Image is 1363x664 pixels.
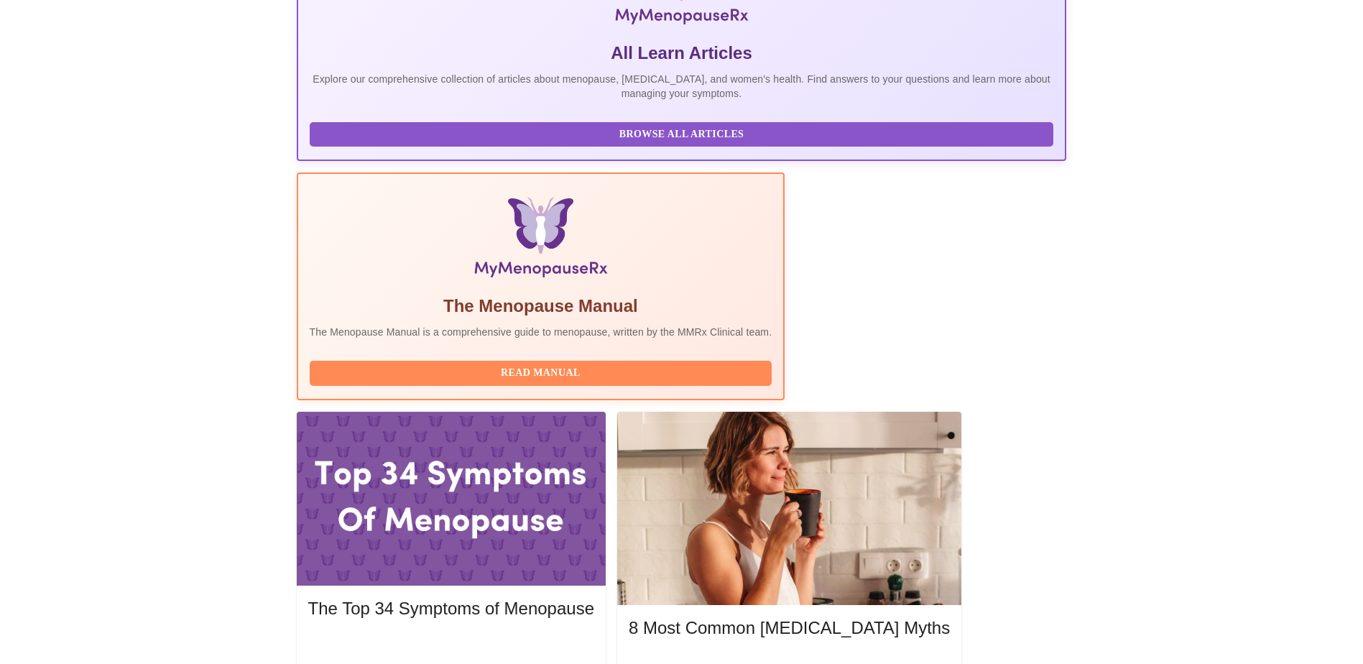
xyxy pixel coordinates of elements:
h5: 8 Most Common [MEDICAL_DATA] Myths [629,617,950,640]
span: Browse All Articles [324,126,1040,144]
h5: All Learn Articles [310,42,1054,65]
img: Menopause Manual [383,197,698,283]
a: Browse All Articles [310,127,1058,139]
a: Read More [308,638,598,650]
button: Read Manual [310,361,772,386]
a: Read Manual [310,366,776,378]
span: Read Manual [324,364,758,382]
p: Explore our comprehensive collection of articles about menopause, [MEDICAL_DATA], and women's hea... [310,72,1054,101]
h5: The Menopause Manual [310,295,772,318]
span: Read More [323,637,580,655]
button: Read More [308,633,594,658]
p: The Menopause Manual is a comprehensive guide to menopause, written by the MMRx Clinical team. [310,325,772,339]
button: Browse All Articles [310,122,1054,147]
h5: The Top 34 Symptoms of Menopause [308,597,594,620]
